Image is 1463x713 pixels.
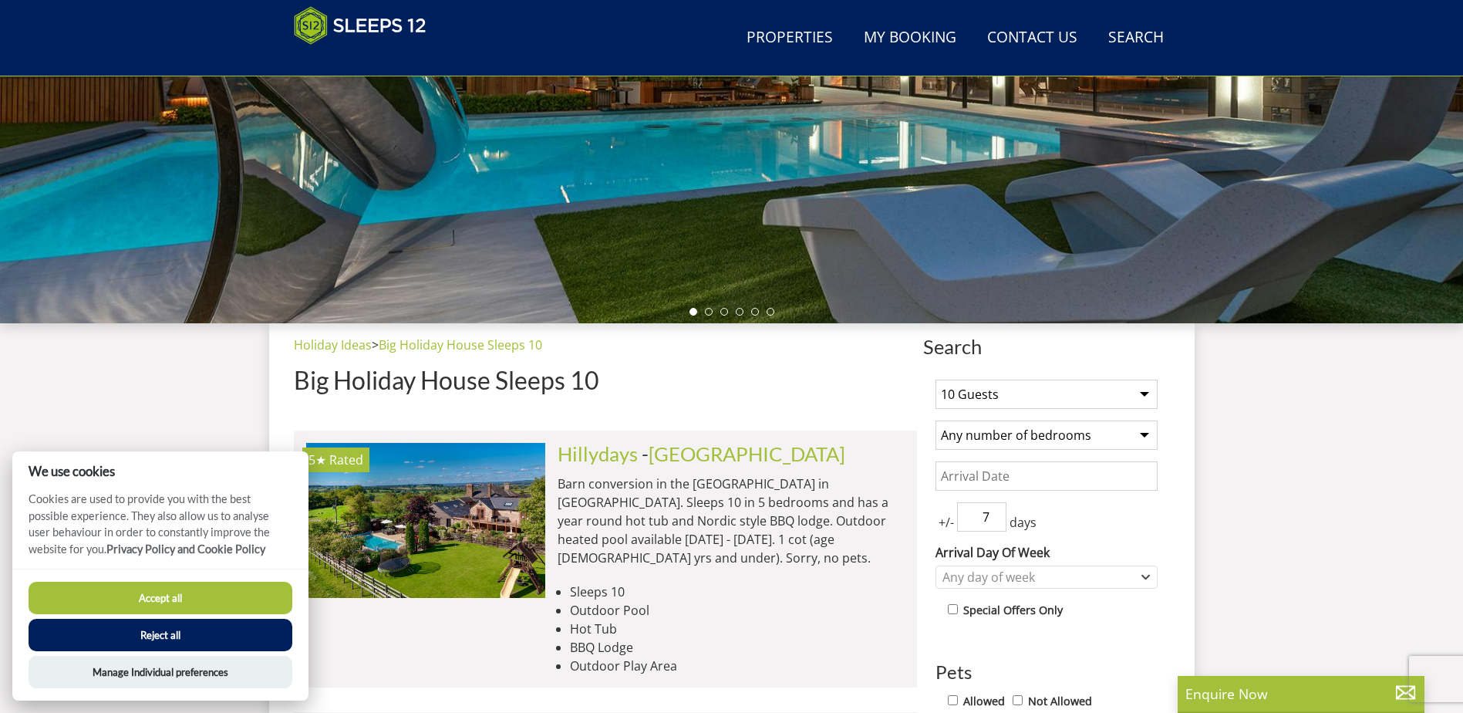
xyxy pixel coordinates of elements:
button: Accept all [29,582,292,614]
label: Special Offers Only [963,602,1063,619]
label: Arrival Day Of Week [935,543,1158,562]
a: Hillydays [558,442,638,465]
a: Big Holiday House Sleeps 10 [379,336,542,353]
input: Arrival Date [935,461,1158,491]
a: 5★ Rated [306,443,545,597]
li: Outdoor Pool [570,601,905,620]
span: Hillydays has a 5 star rating under the Quality in Tourism Scheme [308,451,326,468]
button: Manage Individual preferences [29,656,292,688]
span: > [372,336,379,353]
div: Any day of week [939,569,1138,586]
h1: Big Holiday House Sleeps 10 [294,367,917,394]
li: Outdoor Play Area [570,657,905,675]
li: Hot Tub [570,620,905,638]
span: +/- [935,513,957,532]
a: Privacy Policy and Cookie Policy [106,542,265,556]
a: Properties [740,21,839,56]
label: Allowed [963,693,1005,710]
h3: Pets [935,662,1158,682]
img: hillydays-holiday-home-accommodation-devon-sleeping-10.original.jpg [306,443,545,597]
span: Rated [329,451,363,468]
p: Cookies are used to provide you with the best possible experience. They also allow us to analyse ... [12,491,308,569]
p: Barn conversion in the [GEOGRAPHIC_DATA] in [GEOGRAPHIC_DATA]. Sleeps 10 in 5 bedrooms and has a ... [558,475,905,567]
a: Contact Us [981,21,1084,56]
img: Sleeps 12 [294,6,426,45]
a: [GEOGRAPHIC_DATA] [649,442,845,465]
div: Combobox [935,566,1158,589]
span: days [1006,513,1040,532]
button: Reject all [29,619,292,651]
li: BBQ Lodge [570,638,905,657]
li: Sleeps 10 [570,583,905,601]
a: Search [1102,21,1170,56]
span: - [642,442,845,465]
a: My Booking [858,21,962,56]
h2: We use cookies [12,464,308,478]
span: Search [923,336,1170,357]
a: Holiday Ideas [294,336,372,353]
label: Not Allowed [1028,693,1092,710]
p: Enquire Now [1185,684,1417,704]
iframe: Customer reviews powered by Trustpilot [286,54,448,67]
